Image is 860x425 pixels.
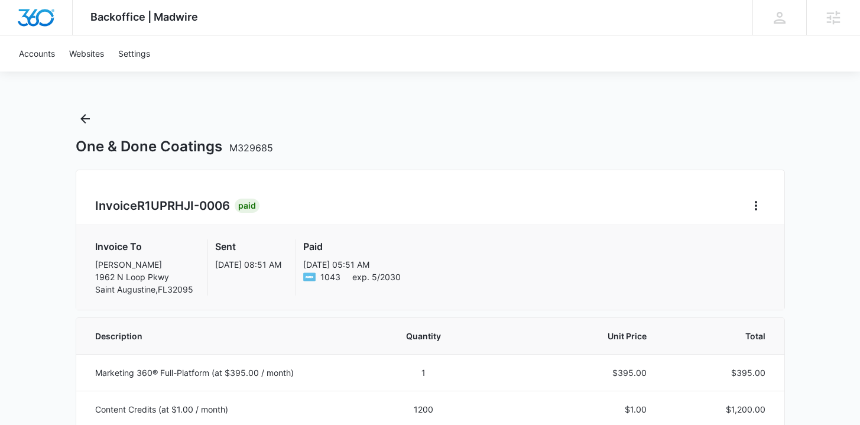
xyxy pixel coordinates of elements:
[137,199,230,213] span: R1UPRHJI-0006
[62,35,111,72] a: Websites
[352,271,401,283] span: exp. 5/2030
[95,258,193,296] p: [PERSON_NAME] 1962 N Loop Pkwy Saint Augustine , FL 32095
[675,330,765,342] span: Total
[303,239,401,254] h3: Paid
[489,330,647,342] span: Unit Price
[747,196,765,215] button: Home
[95,403,358,416] p: Content Credits (at $1.00 / month)
[76,109,95,128] button: Back
[229,142,273,154] span: M329685
[76,138,273,155] h1: One & Done Coatings
[12,35,62,72] a: Accounts
[675,403,765,416] p: $1,200.00
[675,366,765,379] p: $395.00
[95,366,358,379] p: Marketing 360® Full-Platform (at $395.00 / month)
[215,239,281,254] h3: Sent
[111,35,157,72] a: Settings
[95,197,235,215] h2: Invoice
[489,403,647,416] p: $1.00
[489,366,647,379] p: $395.00
[320,271,340,283] span: American Express ending with
[90,11,198,23] span: Backoffice | Madwire
[95,330,358,342] span: Description
[372,354,475,391] td: 1
[215,258,281,271] p: [DATE] 08:51 AM
[303,258,401,271] p: [DATE] 05:51 AM
[235,199,259,213] div: Paid
[386,330,461,342] span: Quantity
[95,239,193,254] h3: Invoice To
